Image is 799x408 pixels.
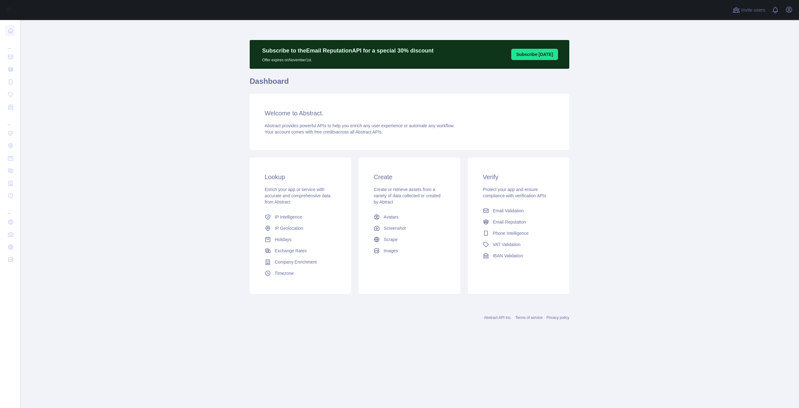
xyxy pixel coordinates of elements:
[5,38,15,50] div: ...
[265,109,554,118] h3: Welcome to Abstract.
[484,315,512,320] a: Abstract API Inc.
[275,225,303,231] span: IP Geolocation
[262,268,339,279] a: Timezone
[483,187,546,198] span: Protect your app and ensure compliance with verification APIs
[480,216,557,228] a: Email Reputation
[493,230,529,236] span: Phone Intelligence
[371,245,448,256] a: Images
[493,219,526,225] span: Email Reputation
[5,114,15,126] div: ...
[374,187,440,204] span: Create or retrieve assets from a variety of data collected or created by Abtract
[262,46,434,55] p: Subscribe to the Email Reputation API for a special 30 % discount
[384,225,406,231] span: Screenshot
[371,211,448,223] a: Avatars
[265,123,455,128] span: Abstract provides powerful APIs to help you enrich any user experience or automate any workflow.
[371,223,448,234] a: Screenshot
[547,315,569,320] a: Privacy policy
[384,236,397,243] span: Scrape
[384,248,398,254] span: Images
[511,49,558,60] button: Subscribe [DATE]
[515,315,542,320] a: Terms of service
[275,214,302,220] span: IP Intelligence
[480,250,557,261] a: IBAN Validation
[480,205,557,216] a: Email Validation
[384,214,398,220] span: Avatars
[483,173,554,181] h3: Verify
[493,208,524,214] span: Email Validation
[265,187,331,204] span: Enrich your app or service with accurate and comprehensive data from Abstract
[5,203,15,215] div: ...
[371,234,448,245] a: Scrape
[275,236,292,243] span: Holidays
[262,55,434,63] p: Offer expires on November 1st.
[731,5,767,15] button: Invite users
[275,259,317,265] span: Company Enrichment
[250,76,569,91] h1: Dashboard
[262,211,339,223] a: IP Intelligence
[493,241,521,248] span: VAT Validation
[374,173,445,181] h3: Create
[265,173,336,181] h3: Lookup
[493,253,523,259] span: IBAN Validation
[262,245,339,256] a: Exchange Rates
[262,234,339,245] a: Holidays
[314,129,336,134] span: free credits
[480,239,557,250] a: VAT Validation
[741,7,765,14] span: Invite users
[275,270,294,276] span: Timezone
[480,228,557,239] a: Phone Intelligence
[262,223,339,234] a: IP Geolocation
[262,256,339,268] a: Company Enrichment
[275,248,307,254] span: Exchange Rates
[265,129,383,134] span: Your account comes with across all Abstract APIs.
